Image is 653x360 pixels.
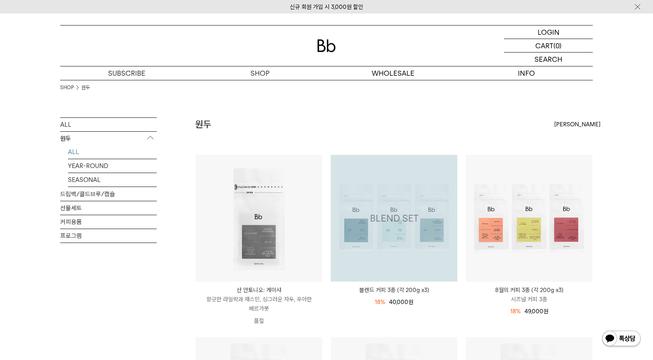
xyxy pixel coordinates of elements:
p: INFO [460,66,593,80]
p: CART [535,39,553,52]
span: 40,000 [389,299,413,306]
a: SHOP [60,84,74,92]
span: 원 [543,308,548,315]
span: [PERSON_NAME] [554,120,601,129]
a: 원두 [81,84,90,92]
a: 블렌드 커피 3종 (각 200g x3) [331,285,457,295]
p: 원두 [60,132,157,146]
a: ALL [68,145,157,159]
img: 8월의 커피 3종 (각 200g x3) [466,155,592,282]
p: (0) [553,39,562,52]
p: SEARCH [535,53,562,66]
div: 18% [510,307,521,316]
p: 품절 [196,313,322,329]
a: 8월의 커피 3종 (각 200g x3) 시즈널 커피 3종 [466,285,592,304]
a: ALL [60,118,157,131]
img: 로고 [317,39,336,52]
a: 산 안토니오: 게이샤 향긋한 라일락과 재스민, 싱그러운 자두, 우아한 베르가못 [196,285,322,313]
span: 원 [408,299,413,306]
a: CART (0) [504,39,593,53]
p: 8월의 커피 3종 (각 200g x3) [466,285,592,295]
p: LOGIN [538,25,560,39]
span: 49,000 [524,308,548,315]
p: 향긋한 라일락과 재스민, 싱그러운 자두, 우아한 베르가못 [196,295,322,313]
a: LOGIN [504,25,593,39]
p: WHOLESALE [326,66,460,80]
a: 선물세트 [60,201,157,215]
a: 커피용품 [60,215,157,229]
h2: 원두 [195,118,211,131]
a: SUBSCRIBE [60,66,193,80]
img: 1000001179_add2_053.png [331,155,457,282]
p: 산 안토니오: 게이샤 [196,285,322,295]
div: 18% [375,297,385,307]
a: SHOP [193,66,326,80]
a: 드립백/콜드브루/캡슐 [60,187,157,201]
img: 카카오톡 채널 1:1 채팅 버튼 [601,330,641,348]
a: SEASONAL [68,173,157,187]
a: 블렌드 커피 3종 (각 200g x3) [331,155,457,282]
a: 프로그램 [60,229,157,243]
p: 시즈널 커피 3종 [466,295,592,304]
a: YEAR-ROUND [68,159,157,173]
a: 신규 회원 가입 시 3,000원 할인 [290,3,363,10]
img: 산 안토니오: 게이샤 [196,155,322,282]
